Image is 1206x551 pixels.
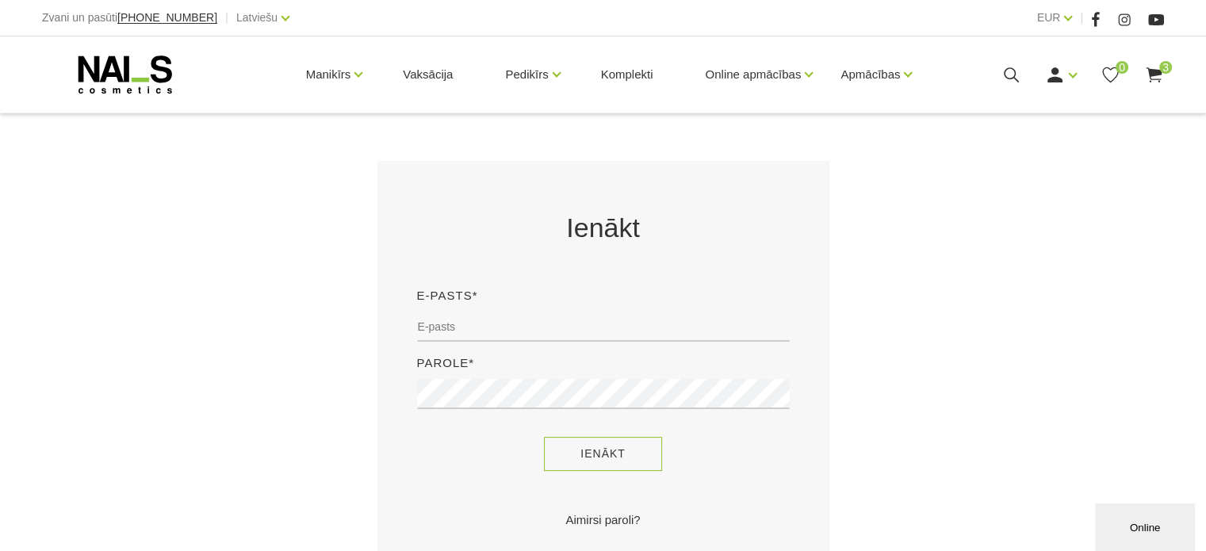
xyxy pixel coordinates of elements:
a: 3 [1144,65,1164,85]
span: | [1080,8,1083,28]
a: EUR [1037,8,1061,27]
button: Ienākt [544,437,662,471]
a: Latviešu [236,8,278,27]
span: | [225,8,228,28]
label: E-pasts* [417,286,478,305]
h2: Ienākt [417,209,790,247]
a: Vaksācija [390,36,465,113]
iframe: chat widget [1095,500,1198,551]
label: Parole* [417,354,475,373]
a: Komplekti [588,36,666,113]
div: Zvani un pasūti [42,8,217,28]
span: 0 [1116,61,1128,74]
span: 3 [1159,61,1172,74]
a: Apmācības [840,43,900,106]
a: Online apmācības [705,43,801,106]
input: E-pasts [417,312,790,342]
a: Pedikīrs [505,43,548,106]
a: Aimirsi paroli? [417,511,790,530]
a: [PHONE_NUMBER] [117,12,217,24]
a: Manikīrs [306,43,351,106]
a: 0 [1101,65,1120,85]
span: [PHONE_NUMBER] [117,11,217,24]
